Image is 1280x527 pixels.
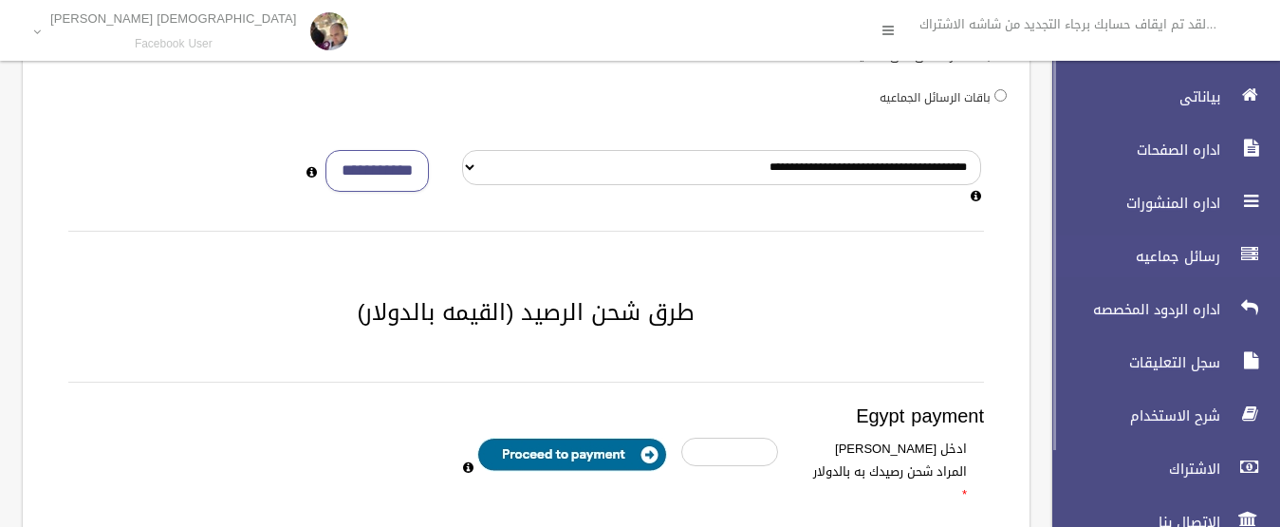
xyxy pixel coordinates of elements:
[1036,342,1280,384] a: سجل التعليقات
[1036,182,1280,224] a: اداره المنشورات
[1036,448,1280,490] a: الاشتراك
[1036,194,1226,213] span: اداره المنشورات
[1036,353,1226,372] span: سجل التعليقات
[1036,87,1226,106] span: بياناتى
[1036,247,1226,266] span: رسائل جماعيه
[1036,129,1280,171] a: اداره الصفحات
[1036,395,1280,437] a: شرح الاستخدام
[1036,300,1226,319] span: اداره الردود المخصصه
[68,405,984,426] h3: Egypt payment
[1036,235,1280,277] a: رسائل جماعيه
[50,11,297,26] p: [DEMOGRAPHIC_DATA] [PERSON_NAME]
[792,438,981,506] label: ادخل [PERSON_NAME] المراد شحن رصيدك به بالدولار
[880,87,991,108] label: باقات الرسائل الجماعيه
[1036,460,1226,479] span: الاشتراك
[46,300,1007,325] h2: طرق شحن الرصيد (القيمه بالدولار)
[50,37,297,51] small: Facebook User
[1036,141,1226,160] span: اداره الصفحات
[1036,406,1226,425] span: شرح الاستخدام
[1036,289,1280,330] a: اداره الردود المخصصه
[1036,76,1280,118] a: بياناتى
